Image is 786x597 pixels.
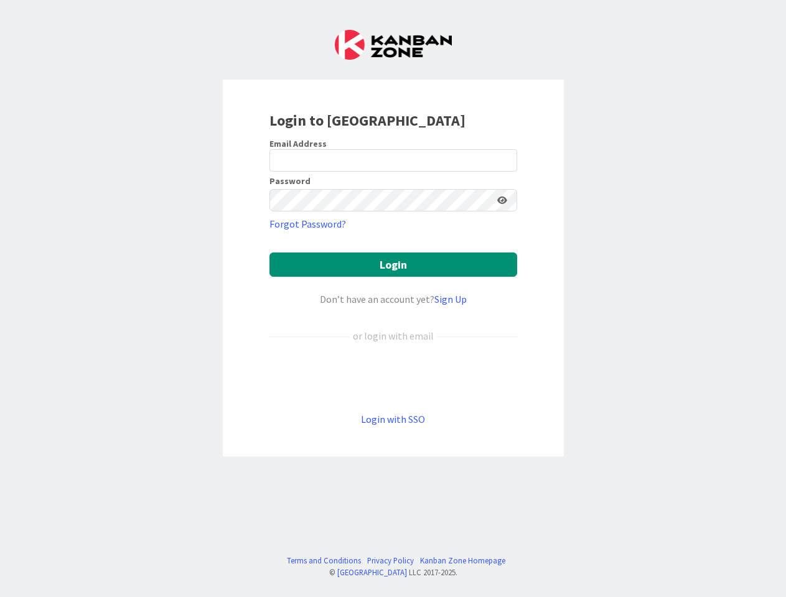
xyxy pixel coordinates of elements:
[337,567,407,577] a: [GEOGRAPHIC_DATA]
[350,328,437,343] div: or login with email
[287,555,361,567] a: Terms and Conditions
[263,364,523,391] iframe: Sign in with Google Button
[269,252,517,277] button: Login
[269,138,327,149] label: Email Address
[281,567,505,578] div: © LLC 2017- 2025 .
[269,292,517,307] div: Don’t have an account yet?
[269,177,311,185] label: Password
[420,555,505,567] a: Kanban Zone Homepage
[269,111,466,130] b: Login to [GEOGRAPHIC_DATA]
[269,216,346,231] a: Forgot Password?
[335,30,452,60] img: Kanban Zone
[434,293,467,305] a: Sign Up
[367,555,414,567] a: Privacy Policy
[361,413,425,425] a: Login with SSO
